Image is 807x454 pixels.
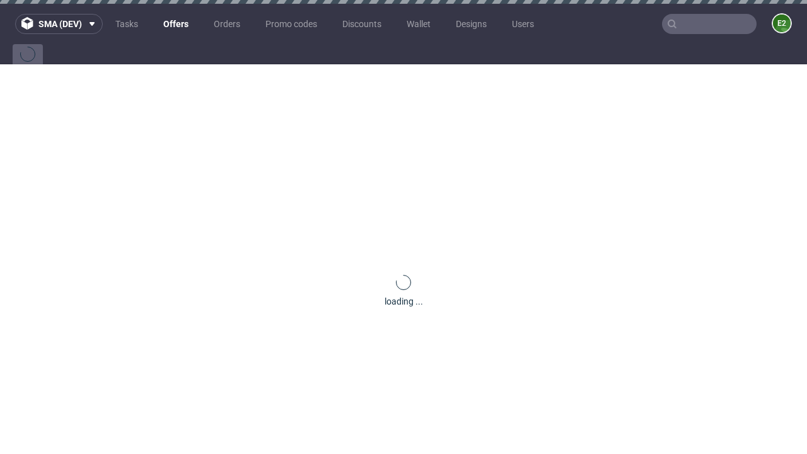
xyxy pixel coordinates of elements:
div: loading ... [385,295,423,308]
a: Users [504,14,542,34]
a: Orders [206,14,248,34]
figcaption: e2 [773,15,791,32]
a: Discounts [335,14,389,34]
span: sma (dev) [38,20,82,28]
button: sma (dev) [15,14,103,34]
a: Offers [156,14,196,34]
a: Wallet [399,14,438,34]
a: Tasks [108,14,146,34]
a: Designs [448,14,494,34]
a: Promo codes [258,14,325,34]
